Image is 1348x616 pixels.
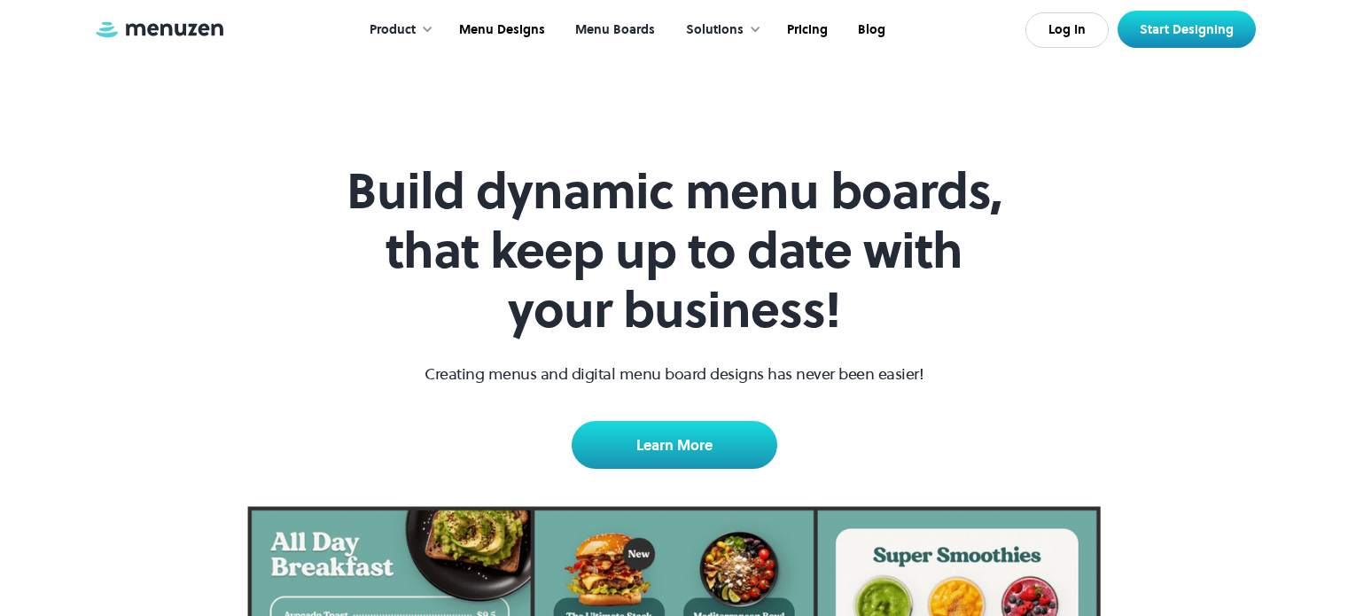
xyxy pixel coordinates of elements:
[770,3,841,58] a: Pricing
[686,20,744,40] div: Solutions
[352,3,442,58] div: Product
[370,20,416,40] div: Product
[442,3,558,58] a: Menu Designs
[425,362,923,386] p: Creating menus and digital menu board designs has never been easier!
[1025,12,1109,48] a: Log In
[334,161,1015,340] h1: Build dynamic menu boards, that keep up to date with your business!
[841,3,899,58] a: Blog
[572,421,777,469] a: Learn More
[1118,11,1256,48] a: Start Designing
[558,3,668,58] a: Menu Boards
[668,3,770,58] div: Solutions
